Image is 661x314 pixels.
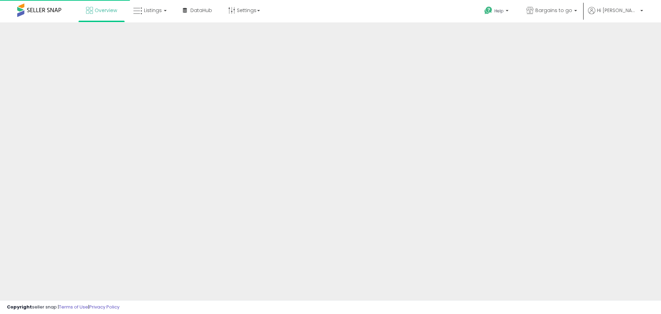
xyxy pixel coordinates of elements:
[144,7,162,14] span: Listings
[484,6,493,15] i: Get Help
[95,7,117,14] span: Overview
[89,304,119,310] a: Privacy Policy
[7,304,119,311] div: seller snap | |
[479,1,515,22] a: Help
[535,7,572,14] span: Bargains to go
[7,304,32,310] strong: Copyright
[494,8,504,14] span: Help
[597,7,638,14] span: Hi [PERSON_NAME]
[588,7,643,22] a: Hi [PERSON_NAME]
[59,304,88,310] a: Terms of Use
[190,7,212,14] span: DataHub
